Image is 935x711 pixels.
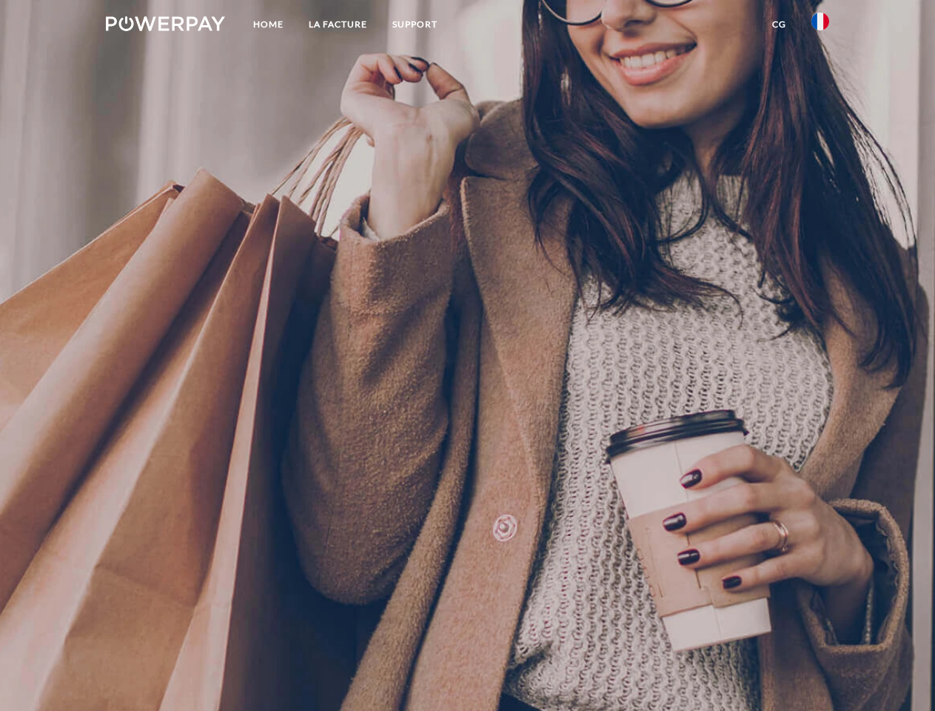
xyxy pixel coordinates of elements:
[760,11,799,38] a: CG
[296,11,380,38] a: LA FACTURE
[241,11,296,38] a: Home
[106,16,225,31] img: logo-powerpay-white.svg
[811,13,829,30] img: fr
[380,11,450,38] a: Support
